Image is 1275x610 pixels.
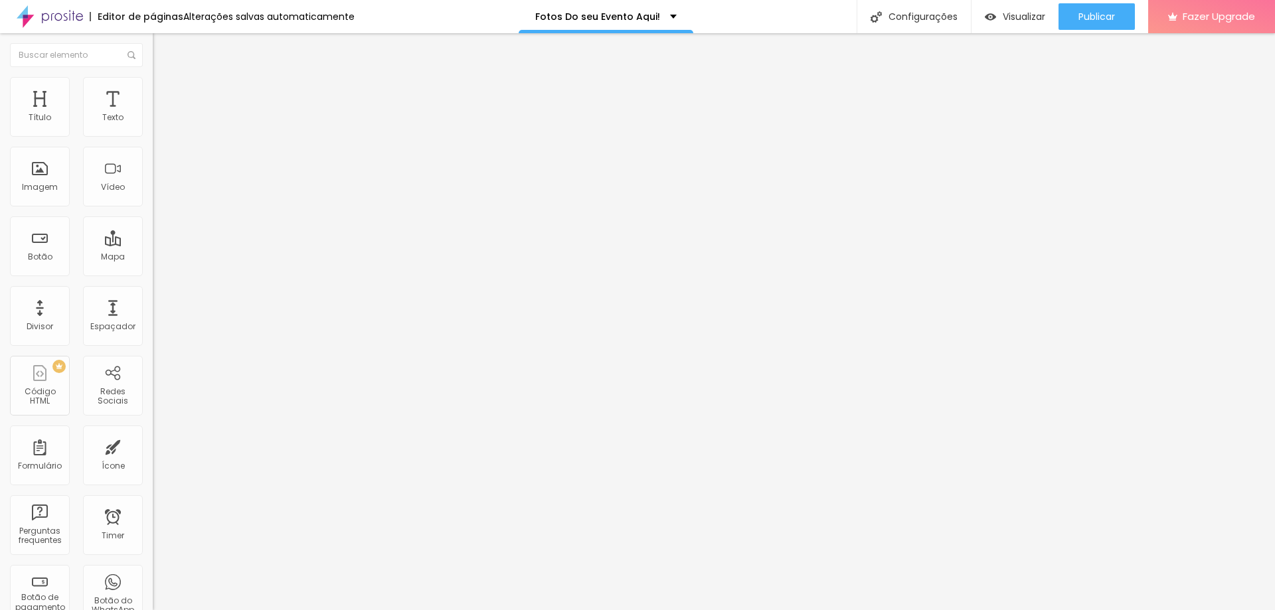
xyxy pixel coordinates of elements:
[13,526,66,546] div: Perguntas frequentes
[18,461,62,471] div: Formulário
[183,12,355,21] div: Alterações salvas automaticamente
[871,11,882,23] img: Icone
[86,387,139,406] div: Redes Sociais
[90,322,135,331] div: Espaçador
[10,43,143,67] input: Buscar elemento
[102,461,125,471] div: Ícone
[27,322,53,331] div: Divisor
[90,12,183,21] div: Editor de páginas
[13,387,66,406] div: Código HTML
[1003,11,1045,22] span: Visualizar
[101,183,125,192] div: Vídeo
[535,12,660,21] p: Fotos Do seu Evento Aqui!
[1183,11,1255,22] span: Fazer Upgrade
[127,51,135,59] img: Icone
[101,252,125,262] div: Mapa
[985,11,996,23] img: view-1.svg
[1078,11,1115,22] span: Publicar
[972,3,1059,30] button: Visualizar
[29,113,51,122] div: Título
[1059,3,1135,30] button: Publicar
[28,252,52,262] div: Botão
[102,531,124,540] div: Timer
[153,33,1275,610] iframe: Editor
[22,183,58,192] div: Imagem
[102,113,124,122] div: Texto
